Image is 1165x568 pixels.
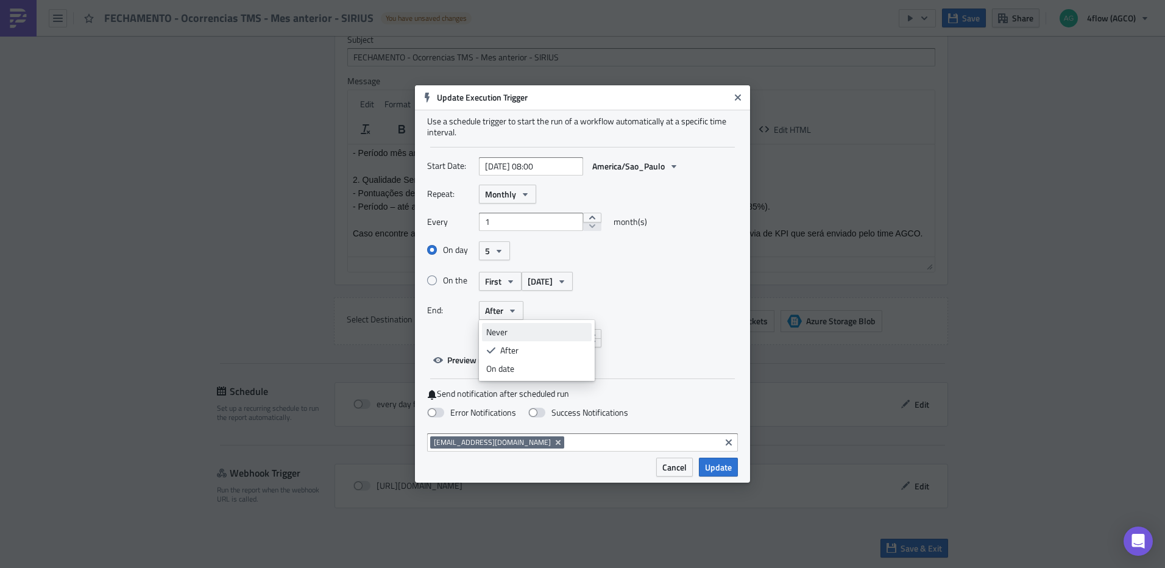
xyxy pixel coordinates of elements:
button: increment [583,213,601,222]
p: - Período – até a chegada do material na planta (incluindo a limpeza dos pisos e a ocupação mínim... [5,57,582,67]
span: [EMAIL_ADDRESS][DOMAIN_NAME] [434,438,551,447]
span: Preview next scheduled runs [447,353,554,366]
button: Preview next scheduled runs [427,350,560,369]
div: Use a schedule trigger to start the run of a workflow automatically at a specific time interval. [427,116,738,138]
span: Cancel [662,461,687,474]
label: On day [427,244,479,255]
button: Close [729,88,747,107]
span: After [485,304,503,317]
label: Send notification after scheduled run [427,388,738,400]
label: End: [427,301,473,319]
span: First [485,275,501,288]
span: Update [705,461,732,474]
button: America/Sao_Paulo [586,157,685,176]
button: 5 [479,241,510,260]
button: Clear selected items [721,435,736,450]
label: Success Notifications [528,407,628,418]
button: Cancel [656,458,693,477]
button: decrement [583,222,601,232]
input: YYYY-MM-DD HH:mm [479,157,583,176]
p: - Período mês anterior ao SL com base nas loads atribuídas. [5,4,582,13]
label: Every [427,213,473,231]
p: 2. Qualidade Serviços – Fonte dados: Transportes, Recebimento, Planejamento e 4Flow; [5,30,582,40]
label: Repeat: [427,185,473,203]
p: - Pontuações de qualidade de serviços prestados; [5,44,582,54]
button: Remove Tag [553,436,564,449]
button: Update [699,458,738,477]
h6: Update Execution Trigger [437,92,729,103]
span: America/Sao_Paulo [592,160,665,172]
button: First [479,272,522,291]
span: [DATE] [528,275,553,288]
span: month(s) [614,213,647,231]
label: Error Notifications [427,407,516,418]
div: After [500,344,587,357]
div: On date [486,363,587,375]
button: After [479,301,523,320]
p: Caso encontre alguma ocorrência que não deveria ser pontuada, peço que traga através do email de ... [5,84,582,94]
label: On the [427,275,479,286]
span: 5 [485,244,490,257]
span: Monthly [485,188,516,201]
label: Start Date: [427,157,473,175]
div: Never [486,326,587,338]
button: Monthly [479,185,536,204]
div: Open Intercom Messenger [1124,527,1153,556]
button: [DATE] [522,272,573,291]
